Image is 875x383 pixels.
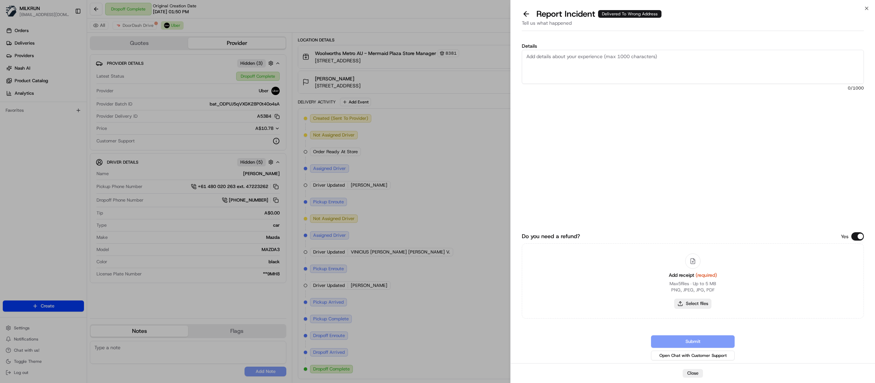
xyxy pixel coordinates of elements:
[674,299,711,308] button: Select files
[669,281,717,287] p: Max 5 files ∙ Up to 5 MB
[522,85,864,91] span: 0 /1000
[671,287,715,293] p: PNG, JPEG, JPG, PDF
[522,232,580,241] label: Do you need a refund?
[841,233,849,240] p: Yes
[669,272,717,278] span: Add receipt
[522,44,864,48] label: Details
[696,272,717,278] span: (required)
[536,8,661,19] p: Report Incident
[598,10,661,18] div: Delivered To Wrong Address
[522,19,864,31] div: Tell us what happened
[651,351,735,360] button: Open Chat with Customer Support
[683,369,703,377] button: Close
